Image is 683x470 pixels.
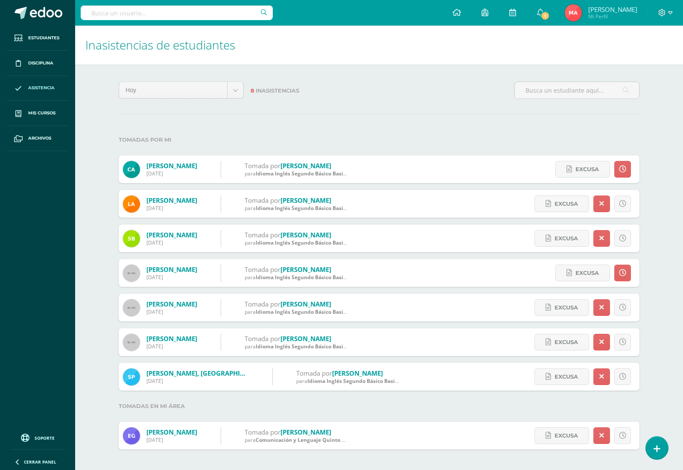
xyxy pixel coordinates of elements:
[555,265,610,281] a: Excusa
[280,300,331,308] a: [PERSON_NAME]
[280,428,331,436] a: [PERSON_NAME]
[7,76,68,101] a: Asistencia
[245,428,280,436] span: Tomada por
[146,377,249,385] div: [DATE]
[555,369,578,385] span: Excusa
[28,60,53,67] span: Disciplina
[146,265,197,274] a: [PERSON_NAME]
[256,274,379,281] span: Idioma Inglés Segundo Básico Basicos 'LEVEL 3 B'
[28,135,51,142] span: Archivos
[256,204,379,212] span: Idioma Inglés Segundo Básico Basicos 'LEVEL 3 B'
[146,334,197,343] a: [PERSON_NAME]
[245,334,280,343] span: Tomada por
[575,265,599,281] span: Excusa
[146,231,197,239] a: [PERSON_NAME]
[7,51,68,76] a: Disciplina
[123,161,140,178] img: ceba2ee2b99fa90d27ca5cf8f5388972.png
[280,231,331,239] a: [PERSON_NAME]
[146,161,197,170] a: [PERSON_NAME]
[245,343,347,350] div: para
[245,196,280,204] span: Tomada por
[146,308,197,315] div: [DATE]
[515,82,639,99] input: Busca un estudiante aquí...
[123,427,140,444] img: e2c47bfc7830e3be80b4285e808c8213.png
[256,343,379,350] span: Idioma Inglés Segundo Básico Basicos 'LEVEL 3 B'
[7,101,68,126] a: Mis cursos
[24,459,56,465] span: Cerrar panel
[534,196,589,212] a: Excusa
[146,343,197,350] div: [DATE]
[123,196,140,213] img: 987b70ff8d1f322165be9d166389a7d3.png
[565,4,582,21] img: 12ecad56ef4e52117aff8f81ddb9cf7f.png
[296,369,332,377] span: Tomada por
[555,231,578,246] span: Excusa
[534,230,589,247] a: Excusa
[555,300,578,315] span: Excusa
[7,26,68,51] a: Estudiantes
[7,126,68,151] a: Archivos
[534,299,589,316] a: Excusa
[534,427,589,444] a: Excusa
[119,82,243,98] a: Hoy
[245,231,280,239] span: Tomada por
[256,170,379,177] span: Idioma Inglés Segundo Básico Basicos 'LEVEL 3 B'
[123,299,140,316] img: 60x60
[540,11,550,20] span: 1
[119,131,639,149] label: Tomadas por mi
[555,428,578,444] span: Excusa
[146,239,197,246] div: [DATE]
[280,196,331,204] a: [PERSON_NAME]
[256,239,379,246] span: Idioma Inglés Segundo Básico Basicos 'LEVEL 3 B'
[81,6,273,20] input: Busca un usuario...
[123,265,140,282] img: 60x60
[588,5,637,14] span: [PERSON_NAME]
[245,239,347,246] div: para
[123,334,140,351] img: 60x60
[256,88,299,94] span: Inasistencias
[146,436,197,444] div: [DATE]
[555,334,578,350] span: Excusa
[146,274,197,281] div: [DATE]
[245,308,347,315] div: para
[126,82,221,98] span: Hoy
[280,161,331,170] a: [PERSON_NAME]
[123,230,140,247] img: 8b63a7457803baa146112ef479a19fc7.png
[256,308,379,315] span: Idioma Inglés Segundo Básico Basicos 'LEVEL 3 B'
[245,161,280,170] span: Tomada por
[28,110,55,117] span: Mis cursos
[10,432,65,443] a: Soporte
[280,265,331,274] a: [PERSON_NAME]
[245,265,280,274] span: Tomada por
[332,369,383,377] a: [PERSON_NAME]
[146,196,197,204] a: [PERSON_NAME]
[575,161,599,177] span: Excusa
[245,170,347,177] div: para
[245,436,347,444] div: para
[245,204,347,212] div: para
[555,196,578,212] span: Excusa
[146,369,266,377] a: [PERSON_NAME], [GEOGRAPHIC_DATA]
[588,13,637,20] span: Mi Perfil
[146,204,197,212] div: [DATE]
[555,161,610,178] a: Excusa
[35,435,55,441] span: Soporte
[296,377,399,385] div: para
[146,170,197,177] div: [DATE]
[534,334,589,350] a: Excusa
[534,368,589,385] a: Excusa
[307,377,431,385] span: Idioma Inglés Segundo Básico Basicos 'LEVEL 3 B'
[146,300,197,308] a: [PERSON_NAME]
[245,274,347,281] div: para
[256,436,399,444] span: Comunicación y Lenguaje Quinto PC [PERSON_NAME] 'A'
[28,35,59,41] span: Estudiantes
[119,397,639,415] label: Tomadas en mi área
[28,85,55,91] span: Asistencia
[146,428,197,436] a: [PERSON_NAME]
[123,368,140,385] img: e5832b41cc42ca1d2d0478d3897b8eaa.png
[85,37,235,53] span: Inasistencias de estudiantes
[251,88,254,94] span: 8
[245,300,280,308] span: Tomada por
[280,334,331,343] a: [PERSON_NAME]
